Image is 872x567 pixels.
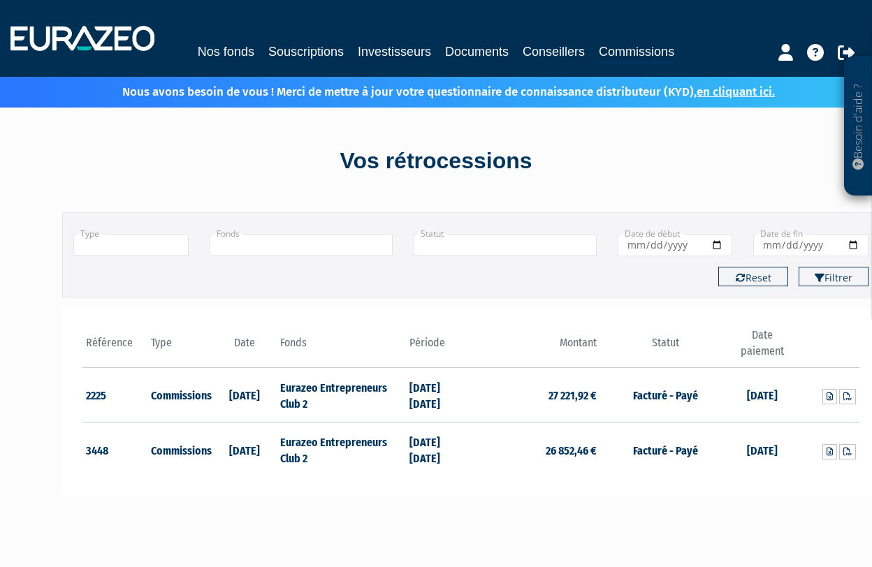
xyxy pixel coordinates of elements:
[718,267,788,286] button: Reset
[471,367,600,422] td: 27 221,92 €
[730,422,795,477] td: [DATE]
[600,367,729,422] td: Facturé - Payé
[358,42,431,61] a: Investisseurs
[147,327,212,367] th: Type
[600,422,729,477] td: Facturé - Payé
[277,367,406,422] td: Eurazeo Entrepreneurs Club 2
[471,422,600,477] td: 26 852,46 €
[277,422,406,477] td: Eurazeo Entrepreneurs Club 2
[10,26,154,51] img: 1732889491-logotype_eurazeo_blanc_rvb.png
[82,422,147,477] td: 3448
[523,42,585,61] a: Conseillers
[198,42,254,61] a: Nos fonds
[799,267,869,286] button: Filtrer
[406,422,471,477] td: [DATE] [DATE]
[406,327,471,367] th: Période
[445,42,509,61] a: Documents
[850,64,866,189] p: Besoin d'aide ?
[212,327,277,367] th: Date
[38,145,834,177] div: Vos rétrocessions
[600,327,729,367] th: Statut
[730,327,795,367] th: Date paiement
[268,42,344,61] a: Souscriptions
[147,367,212,422] td: Commissions
[599,42,674,64] a: Commissions
[147,422,212,477] td: Commissions
[277,327,406,367] th: Fonds
[471,327,600,367] th: Montant
[82,367,147,422] td: 2225
[82,80,775,101] p: Nous avons besoin de vous ! Merci de mettre à jour votre questionnaire de connaissance distribute...
[730,367,795,422] td: [DATE]
[212,367,277,422] td: [DATE]
[697,84,775,99] a: en cliquant ici.
[82,327,147,367] th: Référence
[406,367,471,422] td: [DATE] [DATE]
[212,422,277,477] td: [DATE]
